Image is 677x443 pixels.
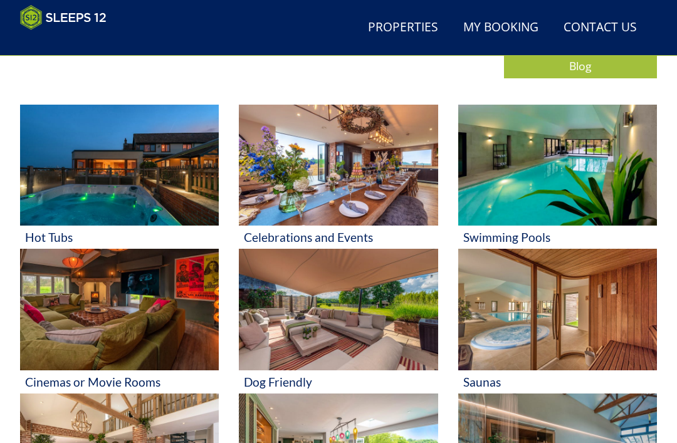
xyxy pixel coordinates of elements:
a: My Booking [458,14,543,42]
a: 'Dog Friendly' - Large Group Accommodation Holiday Ideas Dog Friendly [239,249,438,393]
h3: Celebrations and Events [244,231,433,244]
img: 'Dog Friendly' - Large Group Accommodation Holiday Ideas [239,249,438,370]
h3: Dog Friendly [244,375,433,388]
h3: Cinemas or Movie Rooms [25,375,214,388]
a: 'Celebrations and Events' - Large Group Accommodation Holiday Ideas Celebrations and Events [239,105,438,249]
a: 'Saunas' - Large Group Accommodation Holiday Ideas Saunas [458,249,657,393]
a: Contact Us [559,14,642,42]
a: Properties [363,14,443,42]
img: 'Celebrations and Events' - Large Group Accommodation Holiday Ideas [239,105,438,226]
h3: Hot Tubs [25,231,214,244]
img: Sleeps 12 [20,5,107,30]
iframe: Customer reviews powered by Trustpilot [14,38,145,48]
h3: Swimming Pools [463,231,652,244]
a: 'Cinemas or Movie Rooms' - Large Group Accommodation Holiday Ideas Cinemas or Movie Rooms [20,249,219,393]
a: Blog [504,54,657,78]
img: 'Saunas' - Large Group Accommodation Holiday Ideas [458,249,657,370]
img: 'Cinemas or Movie Rooms' - Large Group Accommodation Holiday Ideas [20,249,219,370]
a: 'Hot Tubs' - Large Group Accommodation Holiday Ideas Hot Tubs [20,105,219,249]
img: 'Swimming Pools' - Large Group Accommodation Holiday Ideas [458,105,657,226]
h3: Saunas [463,375,652,388]
img: 'Hot Tubs' - Large Group Accommodation Holiday Ideas [20,105,219,226]
a: 'Swimming Pools' - Large Group Accommodation Holiday Ideas Swimming Pools [458,105,657,249]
